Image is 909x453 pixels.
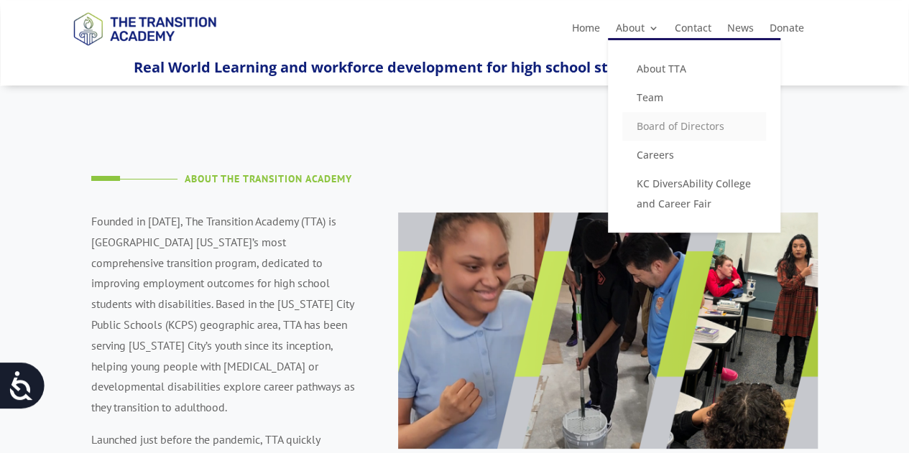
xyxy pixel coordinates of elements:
[91,214,355,414] span: Founded in [DATE], The Transition Academy (TTA) is [GEOGRAPHIC_DATA] [US_STATE]’s most comprehens...
[727,23,754,39] a: News
[622,55,766,83] a: About TTA
[67,43,222,57] a: Logo-Noticias
[622,141,766,169] a: Careers
[622,112,766,141] a: Board of Directors
[133,57,775,77] span: Real World Learning and workforce development for high school students with disabilities
[675,23,711,39] a: Contact
[398,213,818,449] img: About Page Image
[622,83,766,112] a: Team
[67,3,222,54] img: TTA Brand_TTA Primary Logo_Horizontal_Light BG
[770,23,804,39] a: Donate
[622,169,766,218] a: KC DiversAbility College and Career Fair
[185,174,358,191] h4: About The Transition Academy
[616,23,659,39] a: About
[572,23,600,39] a: Home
